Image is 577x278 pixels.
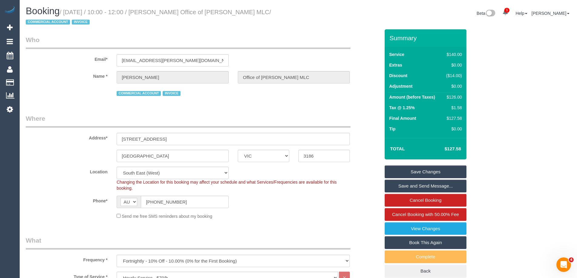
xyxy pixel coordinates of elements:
a: Beta [477,11,496,16]
span: INVOICE [163,91,180,96]
img: New interface [485,10,495,18]
span: 4 [569,257,574,262]
div: $0.00 [444,62,462,68]
a: Help [516,11,527,16]
label: Adjustment [389,83,413,89]
span: Send me free SMS reminders about my booking [122,214,212,219]
a: Book This Again [385,236,466,249]
a: Save and Send Message... [385,180,466,192]
label: Frequency * [21,255,112,263]
label: Name * [21,71,112,79]
span: INVOICE [72,20,89,25]
div: $127.58 [444,115,462,121]
a: [PERSON_NAME] [532,11,569,16]
a: Save Changes [385,165,466,178]
h3: Summary [390,34,463,41]
small: / [DATE] / 10:00 - 12:00 / [PERSON_NAME] Office of [PERSON_NAME] MLC [26,9,271,26]
label: Amount (before Taxes) [389,94,435,100]
label: Tax @ 1.25% [389,105,415,111]
label: Address* [21,133,112,141]
span: COMMERCIAL ACCOUNT [26,20,70,25]
legend: Where [26,114,350,128]
input: First Name* [117,71,229,83]
strong: Total [390,146,405,151]
input: Phone* [141,196,229,208]
input: Post Code* [298,150,350,162]
div: ($14.00) [444,73,462,79]
label: Tip [389,126,396,132]
a: Cancel Booking with 50.00% Fee [385,208,466,221]
legend: What [26,236,350,250]
input: Suburb* [117,150,229,162]
img: Automaid Logo [4,6,16,15]
label: Extras [389,62,402,68]
a: Cancel Booking [385,194,466,207]
legend: Who [26,35,350,49]
span: Changing the Location for this booking may affect your schedule and what Services/Frequencies are... [117,180,337,191]
div: $140.00 [444,51,462,57]
span: Cancel Booking with 50.00% Fee [392,212,459,217]
div: $0.00 [444,126,462,132]
label: Final Amount [389,115,416,121]
a: View Changes [385,222,466,235]
div: $0.00 [444,83,462,89]
input: Email* [117,54,229,67]
h4: $127.58 [426,146,461,152]
span: 1 [504,8,509,13]
label: Email* [21,54,112,62]
label: Location [21,167,112,175]
input: Last Name* [238,71,350,83]
a: Back [385,265,466,277]
span: COMMERCIAL ACCOUNT [117,91,161,96]
div: $126.00 [444,94,462,100]
a: 1 [499,6,511,19]
span: Booking [26,6,60,16]
div: $1.58 [444,105,462,111]
label: Discount [389,73,407,79]
label: Service [389,51,404,57]
label: Phone* [21,196,112,204]
span: / [26,9,271,26]
iframe: Intercom live chat [556,257,571,272]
